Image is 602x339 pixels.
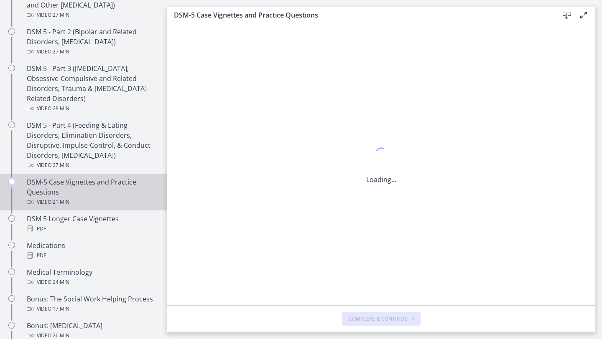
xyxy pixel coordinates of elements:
[342,312,421,326] button: Complete & continue
[27,104,157,114] div: Video
[27,267,157,287] div: Medical Terminology
[27,120,157,170] div: DSM 5 - Part 4 (Feeding & Eating Disorders, Elimination Disorders, Disruptive, Impulse-Control, &...
[51,197,69,207] span: · 21 min
[27,294,157,314] div: Bonus: The Social Work Helping Process
[366,145,396,164] div: 1
[366,175,396,185] p: Loading...
[27,47,157,57] div: Video
[27,27,157,57] div: DSM 5 - Part 2 (Bipolar and Related Disorders, [MEDICAL_DATA])
[27,277,157,287] div: Video
[27,214,157,234] div: DSM 5 Longer Case Vignettes
[27,160,157,170] div: Video
[27,10,157,20] div: Video
[27,250,157,261] div: PDF
[349,316,407,322] span: Complete & continue
[174,10,545,20] h3: DSM-5 Case Vignettes and Practice Questions
[27,63,157,114] div: DSM 5 - Part 3 ([MEDICAL_DATA], Obsessive-Compulsive and Related Disorders, Trauma & [MEDICAL_DAT...
[51,160,69,170] span: · 27 min
[27,177,157,207] div: DSM-5 Case Vignettes and Practice Questions
[51,10,69,20] span: · 27 min
[27,304,157,314] div: Video
[27,224,157,234] div: PDF
[51,277,69,287] span: · 24 min
[51,304,69,314] span: · 17 min
[51,47,69,57] span: · 27 min
[51,104,69,114] span: · 28 min
[27,240,157,261] div: Medications
[27,197,157,207] div: Video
